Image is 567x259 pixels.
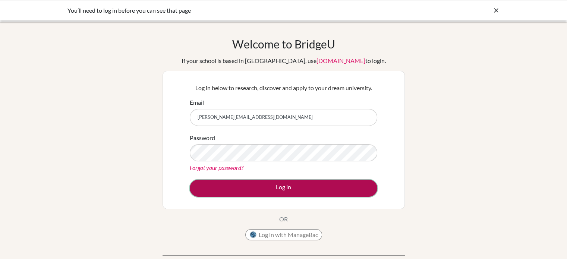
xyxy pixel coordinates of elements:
button: Log in [190,180,377,197]
h1: Welcome to BridgeU [232,37,335,51]
label: Email [190,98,204,107]
label: Password [190,133,215,142]
button: Log in with ManageBac [245,229,322,240]
div: You’ll need to log in before you can see that page [67,6,388,15]
div: If your school is based in [GEOGRAPHIC_DATA], use to login. [182,56,386,65]
a: Forgot your password? [190,164,243,171]
p: Log in below to research, discover and apply to your dream university. [190,83,377,92]
a: [DOMAIN_NAME] [316,57,365,64]
p: OR [279,215,288,224]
